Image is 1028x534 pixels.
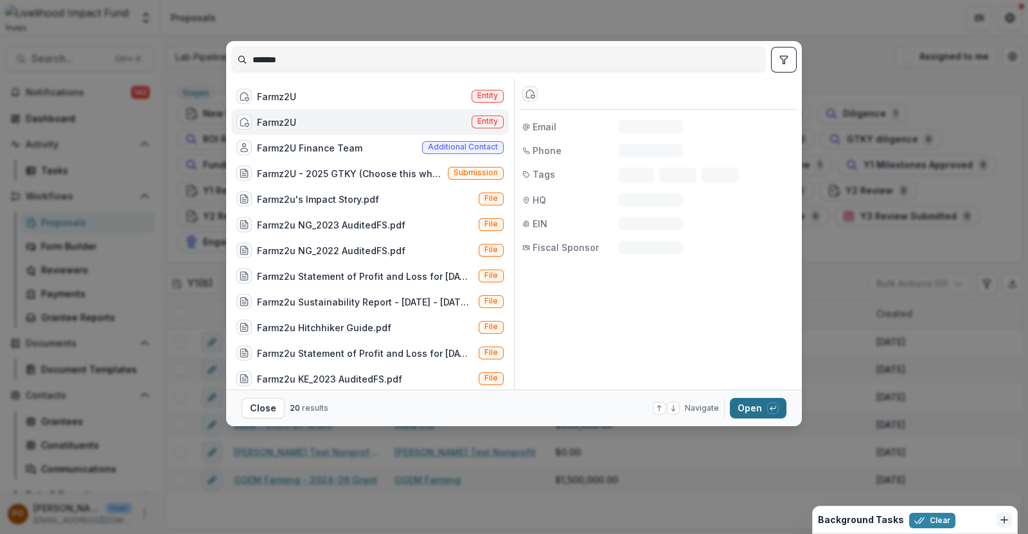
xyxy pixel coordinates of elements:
span: File [484,220,498,228]
span: Entity [477,91,498,100]
div: Farmz2U [257,116,296,129]
span: 20 [290,403,300,413]
span: Submission [454,168,498,177]
span: Tags [533,168,555,181]
button: toggle filters [771,47,797,73]
div: Farmz2u KE_2023 AuditedFS.pdf [257,372,402,386]
span: File [484,348,498,357]
span: results [302,403,328,413]
span: Additional contact [428,142,498,151]
h2: Background Tasks [818,515,904,526]
div: Farmz2u Statement of Profit and Loss for [DATE].xls [257,347,474,360]
div: Farmz2u NG_2022 AuditedFS.pdf [257,244,405,257]
span: File [484,271,498,280]
span: Fiscal Sponsor [533,241,599,254]
span: File [484,194,498,203]
span: File [484,245,498,254]
div: Farmz2u's Impact Story.pdf [257,193,379,206]
span: Phone [533,144,562,157]
div: Farmz2u Sustainability Report - [DATE] - [DATE].pdf [257,295,474,309]
span: HQ [533,193,546,207]
span: File [484,374,498,383]
span: EIN [533,217,547,230]
span: File [484,322,498,331]
div: Farmz2U - 2025 GTKY (Choose this when adding a new proposal to the first stage of a pipeline.) [257,167,443,180]
button: Clear [909,513,955,528]
div: Farmz2u NG_2023 AuditedFS.pdf [257,218,405,232]
span: Navigate [685,402,719,414]
span: File [484,297,498,306]
button: Open [730,398,786,418]
button: Dismiss [997,512,1012,528]
span: Email [533,120,556,133]
div: Farmz2u Hitchhiker Guide.pdf [257,321,391,334]
button: Close [242,398,285,418]
div: Farmz2U Finance Team [257,141,362,155]
div: Farmz2u Statement of Profit and Loss for [DATE].xls [257,270,474,283]
span: Entity [477,117,498,126]
div: Farmz2U [257,90,296,103]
